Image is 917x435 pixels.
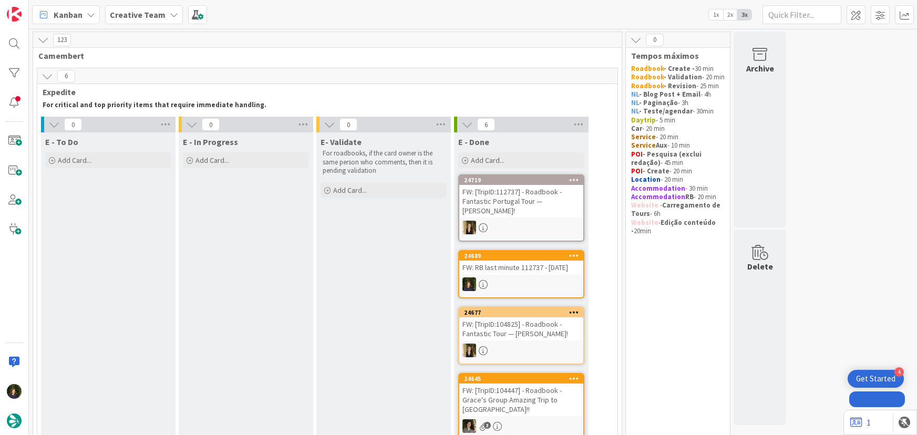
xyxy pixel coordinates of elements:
[631,167,725,175] p: - 20 min
[471,156,504,165] span: Add Card...
[631,107,725,116] p: - 30min
[709,9,723,20] span: 1x
[202,118,220,131] span: 0
[458,137,489,147] span: E - Done
[339,118,357,131] span: 0
[462,419,476,433] img: MS
[631,116,656,125] strong: Daytrip
[631,90,639,99] strong: NL
[459,374,583,416] div: 24645FW: [TripID:104447] - Roadbook - Grace's Group Amazing Trip to [GEOGRAPHIC_DATA]!!
[459,374,583,384] div: 24645
[631,73,725,81] p: - 20 min
[631,192,685,201] strong: Accommodation
[631,141,725,150] p: - 10 min
[685,192,694,201] strong: RB
[631,133,725,141] p: - 20 min
[639,90,700,99] strong: - Blog Post + Email
[631,90,725,99] p: - 4h
[631,107,639,116] strong: NL
[631,125,725,133] p: - 20 min
[459,419,583,433] div: MS
[723,9,737,20] span: 2x
[484,422,491,429] span: 3
[664,72,702,81] strong: - Validation
[631,81,664,90] strong: Roadbook
[333,185,367,195] span: Add Card...
[631,141,656,150] strong: Service
[631,50,717,61] span: Tempos máximos
[459,308,583,317] div: 24677
[477,118,495,131] span: 6
[464,375,583,382] div: 24645
[737,9,751,20] span: 3x
[57,70,75,82] span: 6
[459,251,583,261] div: 24689
[631,150,703,167] strong: - Pesquisa (exclui redação)
[631,219,725,236] p: - 20min
[763,5,841,24] input: Quick Filter...
[464,309,583,316] div: 24677
[43,100,266,109] strong: For critical and top priority items that require immediate handling.
[459,277,583,291] div: MC
[459,384,583,416] div: FW: [TripID:104447] - Roadbook - Grace's Group Amazing Trip to [GEOGRAPHIC_DATA]!!
[639,107,693,116] strong: - Teste/agendar
[459,261,583,274] div: FW: RB last minute 112737 - [DATE]
[321,137,362,147] span: E- Validate
[747,260,773,273] div: Delete
[58,156,91,165] span: Add Card...
[631,193,725,201] p: - 20 min
[646,34,664,46] span: 0
[848,370,904,388] div: Open Get Started checklist, remaining modules: 4
[54,8,83,21] span: Kanban
[7,384,22,399] img: MC
[459,308,583,340] div: 24677FW: [TripID:104825] - Roadbook - Fantastic Tour — [PERSON_NAME]!
[631,116,725,125] p: - 5 min
[631,72,664,81] strong: Roadbook
[631,64,664,73] strong: Roadbook
[631,201,722,218] strong: Carregamento de Tours
[45,137,78,147] span: E - To Do
[459,251,583,274] div: 24689FW: RB last minute 112737 - [DATE]
[459,185,583,217] div: FW: [TripID:112737] - Roadbook - Fantastic Portugal Tour — [PERSON_NAME]!
[631,201,658,210] strong: Website
[664,81,696,90] strong: - Revision
[459,344,583,357] div: SP
[631,124,642,133] strong: Car
[631,218,717,235] strong: Edição conteúdo -
[64,118,82,131] span: 0
[323,149,445,175] p: For roadbooks, if the card owner is the same person who comments, then it is pending validation
[631,184,725,193] p: - 30 min
[631,98,639,107] strong: NL
[631,150,643,159] strong: POI
[110,9,166,20] b: Creative Team
[53,34,71,46] span: 123
[459,221,583,234] div: SP
[462,221,476,234] img: SP
[7,7,22,22] img: Visit kanbanzone.com
[850,416,871,429] a: 1
[462,277,476,291] img: MC
[631,150,725,168] p: - 45 min
[631,99,725,107] p: - 3h
[746,62,774,75] div: Archive
[856,374,895,384] div: Get Started
[631,175,661,184] strong: Location
[639,98,678,107] strong: - Paginação
[464,177,583,184] div: 24719
[656,141,667,150] strong: Aux
[38,50,609,61] span: Camembert
[664,64,695,73] strong: - Create -
[459,175,583,185] div: 24719
[894,367,904,377] div: 4
[459,175,583,217] div: 24719FW: [TripID:112737] - Roadbook - Fantastic Portugal Tour — [PERSON_NAME]!
[631,184,685,193] strong: Accommodation
[631,167,643,175] strong: POI
[631,132,656,141] strong: Service
[183,137,238,147] span: E - In Progress
[195,156,229,165] span: Add Card...
[631,82,725,90] p: - 25 min
[464,252,583,260] div: 24689
[43,87,604,97] span: Expedite
[459,317,583,340] div: FW: [TripID:104825] - Roadbook - Fantastic Tour — [PERSON_NAME]!
[643,167,669,175] strong: - Create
